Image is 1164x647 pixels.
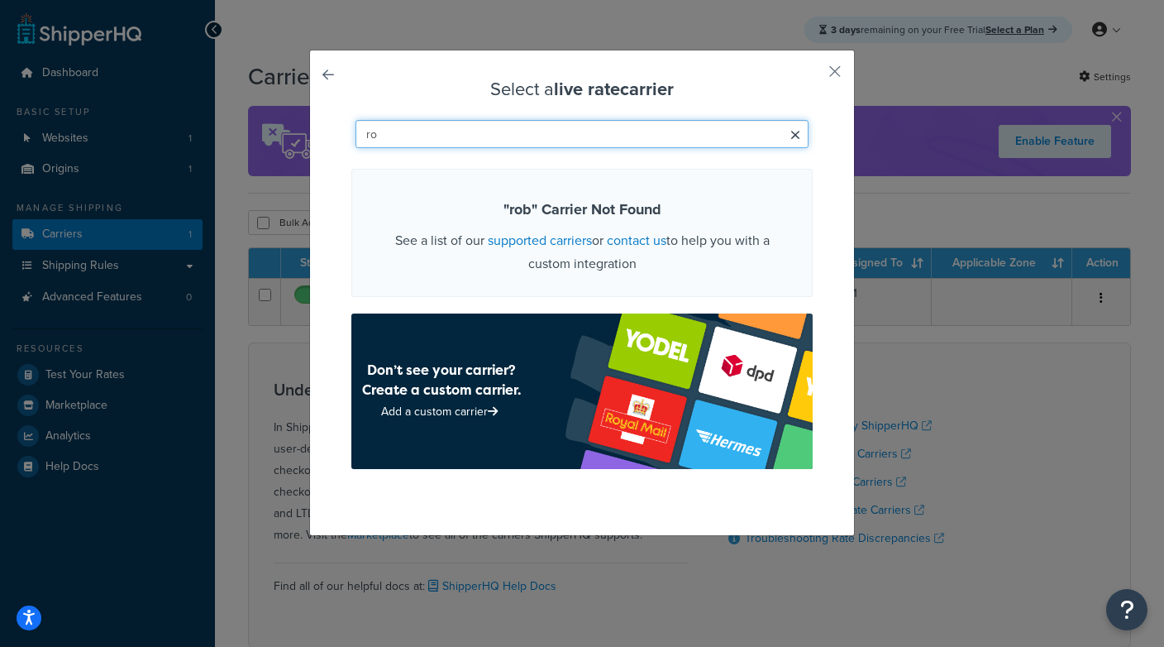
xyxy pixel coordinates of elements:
[351,169,813,297] div: See a list of our or to help you with a custom integration
[351,79,813,99] h3: Select a
[361,360,522,400] h4: Don’t see your carrier? Create a custom carrier.
[381,403,502,420] a: Add a custom carrier
[355,120,809,148] input: Search Carriers
[1106,589,1147,630] button: Open Resource Center
[373,199,791,221] h4: " rob " Carrier Not Found
[488,231,592,250] a: supported carriers
[607,231,666,250] a: contact us
[790,124,800,147] span: Clear search query
[554,75,674,103] strong: live rate carrier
